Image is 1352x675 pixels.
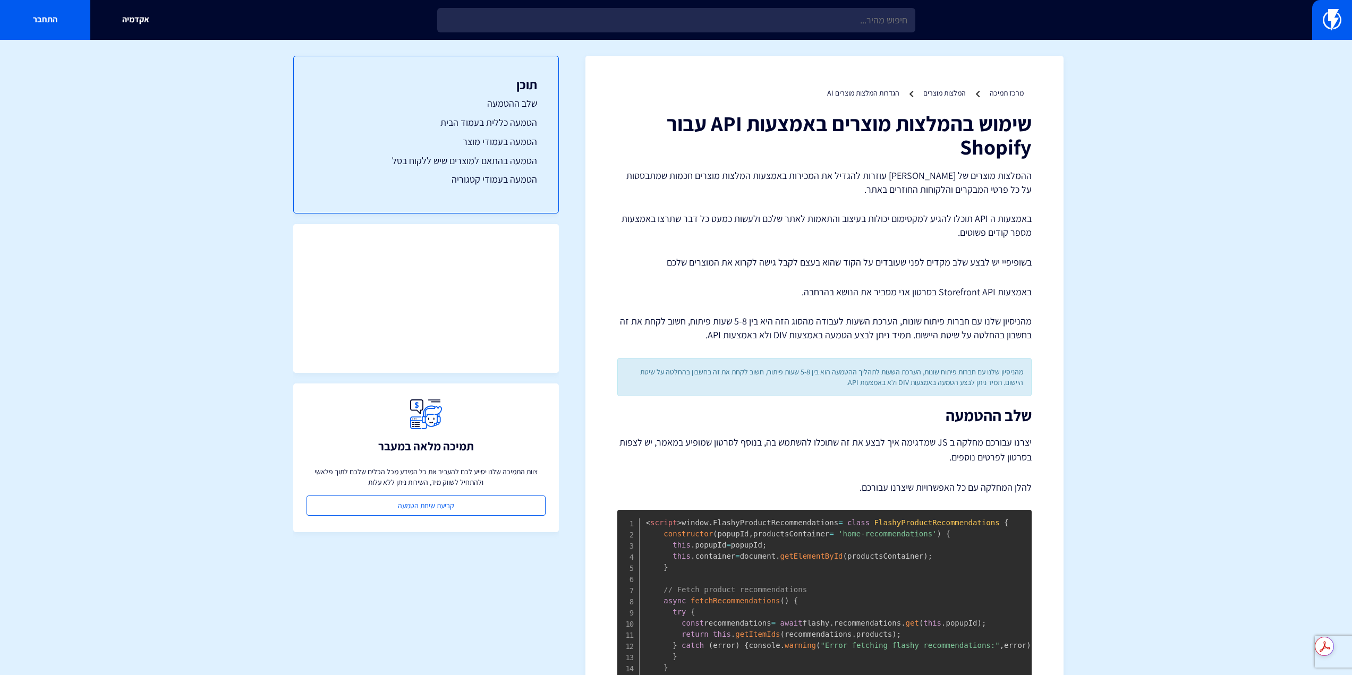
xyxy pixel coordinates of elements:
[762,541,767,549] span: ;
[617,435,1032,465] p: יצרנו עבורכם מחלקה ב JS שמדגימה איך לבצע את זה שתוכלו להשתמש בה, בנוסף לסרטון שמופיע במאמר, יש לצ...
[315,154,537,168] a: הטמעה בהתאם למוצרים שיש ללקוח בסל
[785,641,816,650] span: warning
[780,630,785,638] span: (
[906,619,919,627] span: get
[977,619,982,627] span: )
[982,619,986,627] span: ;
[315,78,537,91] h3: תוכן
[816,641,820,650] span: (
[307,495,546,516] a: קביעת שיחת הטמעה
[776,552,780,560] span: .
[829,529,834,538] span: =
[646,518,677,527] span: script
[780,552,843,560] span: getElementById
[617,112,1032,158] h1: שימוש בהמלצות מוצרים באמצעות API עבור Shopify
[821,641,1000,650] span: "Error fetching flashy recommendations:"
[673,541,691,549] span: this
[780,596,785,605] span: (
[735,630,780,638] span: getItemIds
[928,552,932,560] span: ;
[617,285,1032,299] p: באמצעות Storefront API בסרטון אני מסביר את הנושא בהרחבה.
[617,212,1032,239] p: באמצעות ה API תוכלו להגיע למקסימום יכולות בעיצוב והתאמות לאתר שלכם ולעשות כמעט כל דבר שתרצו באמצע...
[852,630,856,638] span: .
[617,169,1032,196] p: ההמלצות מוצרים של [PERSON_NAME] עוזרות להגדיל את המכירות באמצעות המלצות מוצרים חכמות שמתבססות על ...
[780,619,803,627] span: await
[749,529,753,538] span: ,
[794,596,798,605] span: {
[780,641,785,650] span: .
[664,663,668,672] span: }
[726,541,730,549] span: =
[682,619,704,627] span: const
[664,563,668,571] span: }
[838,529,937,538] span: 'home-recommendations'
[664,585,807,594] span: // Fetch product recommendations
[617,314,1032,341] p: מהניסיון שלנו עם חברות פיתוח שונות, הערכת השעות לעבודה מהסוג הזה היא בין 5-8 שעות פיתוח, חשוב לקח...
[673,652,677,661] span: }
[677,518,682,527] span: >
[691,608,695,616] span: {
[874,518,1000,527] span: FlashyProductRecommendations
[664,529,713,538] span: constructor
[1000,641,1004,650] span: ,
[682,630,709,638] span: return
[829,619,834,627] span: .
[744,641,749,650] span: {
[941,619,946,627] span: .
[617,255,1032,269] p: בשופיפיי יש לבצע שלב מקדים לפני שעובדים על הקוד שהוא בעצם לקבל גישה לקרוא את המוצרים שלכם
[843,552,847,560] span: (
[1026,641,1031,650] span: )
[691,541,695,549] span: .
[617,407,1032,424] h2: שלב ההטמעה
[923,552,928,560] span: )
[307,466,546,488] p: צוות התמיכה שלנו יסייע לכם להעביר את כל המידע מכל הכלים שלכם לתוך פלאשי ולהתחיל לשווק מיד, השירות...
[713,529,717,538] span: (
[673,608,686,616] span: try
[315,173,537,186] a: הטמעה בעמודי קטגוריה
[838,518,843,527] span: =
[901,619,905,627] span: .
[946,529,950,538] span: {
[771,619,776,627] span: =
[735,641,739,650] span: )
[709,518,713,527] span: .
[315,116,537,130] a: הטמעה כללית בעמוד הבית
[937,529,941,538] span: )
[785,596,789,605] span: )
[827,88,899,98] a: הגדרות המלצות מוצרים AI
[990,88,1024,98] a: מרכז תמיכה
[919,619,923,627] span: (
[735,552,739,560] span: =
[437,8,915,32] input: חיפוש מהיר...
[923,619,941,627] span: this
[617,481,1032,494] p: להלן המחלקה עם כל האפשרויות שיצרנו עבורכם.
[897,630,901,638] span: ;
[682,641,704,650] span: catch
[731,630,735,638] span: .
[315,135,537,149] a: הטמעה בעמודי מוצר
[709,641,713,650] span: (
[646,518,650,527] span: <
[378,440,474,452] h3: תמיכה מלאה במעבר
[315,97,537,110] a: שלב ההטמעה
[691,596,780,605] span: fetchRecommendations
[617,358,1032,396] div: מהניסיון שלנו עם חברות פיתוח שונות, הערכת השעות לתהליך ההטמעה הוא בין 5-8 שעות פיתוח, חשוב לקחת א...
[713,630,731,638] span: this
[673,641,677,650] span: }
[673,552,691,560] span: this
[691,552,695,560] span: .
[847,518,870,527] span: class
[892,630,896,638] span: )
[923,88,966,98] a: המלצות מוצרים
[1031,641,1035,650] span: ;
[664,596,686,605] span: async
